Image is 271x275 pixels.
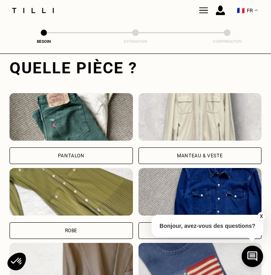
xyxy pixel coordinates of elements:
div: Pantalon [58,153,85,158]
span: 🇫🇷 [237,7,245,14]
div: Confirmation [211,39,243,44]
div: Manteau & Veste [177,153,223,158]
p: Bonjour, avez-vous des questions? [152,215,263,237]
div: Estimation [120,39,152,44]
img: Logo du service de couturière Tilli [9,8,57,13]
img: Tilli retouche votre Haut [138,168,262,216]
img: icône connexion [216,6,225,15]
div: Robe [65,228,77,233]
button: X [257,212,265,221]
img: Tilli retouche votre Manteau & Veste [138,93,262,141]
div: Besoin [28,39,60,44]
img: Tilli retouche votre Robe [10,168,133,216]
img: Tilli couturière Paris [199,6,208,15]
div: Quelle pièce ? [10,59,261,77]
img: Tilli retouche votre Pantalon [10,93,133,141]
button: 🇫🇷 FR [233,3,262,18]
img: menu déroulant [255,10,258,11]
